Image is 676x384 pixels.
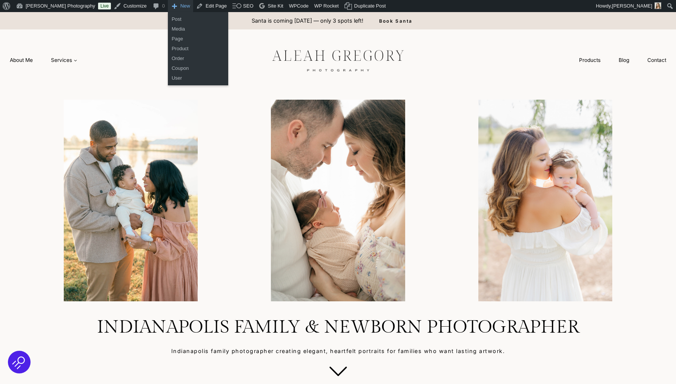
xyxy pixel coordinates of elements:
span: [PERSON_NAME] [612,3,652,9]
a: About Me [1,53,42,67]
ul: New [168,12,228,85]
a: Media [168,24,228,34]
img: Parents holding their baby lovingly by Indianapolis newborn photographer [237,100,438,301]
span: Services [51,56,77,64]
li: 1 of 4 [30,100,231,301]
a: Book Santa [367,12,425,29]
h1: Indianapolis Family & Newborn Photographer [18,316,658,338]
img: aleah gregory logo [253,44,423,76]
a: Services [42,53,86,67]
a: Blog [610,53,638,67]
a: Products [570,53,610,67]
nav: Secondary [570,53,675,67]
div: Photo Gallery Carousel [30,100,646,301]
a: User [168,73,228,83]
a: Product [168,44,228,54]
a: Page [168,34,228,44]
a: Order [168,54,228,63]
a: Post [168,14,228,24]
nav: Primary [1,53,86,67]
span: Site Kit [268,3,283,9]
a: Live [98,3,111,9]
li: 2 of 4 [237,100,438,301]
a: Coupon [168,63,228,73]
li: 3 of 4 [445,100,646,301]
img: mom holding baby on shoulder looking back at the camera outdoors in Carmel, Indiana [445,100,646,301]
p: Santa is coming [DATE] — only 3 spots left! [252,17,363,25]
img: Family enjoying a sunny day by the lake. [30,100,231,301]
a: Contact [638,53,675,67]
p: Indianapolis family photographer creating elegant, heartfelt portraits for families who want last... [18,347,658,355]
